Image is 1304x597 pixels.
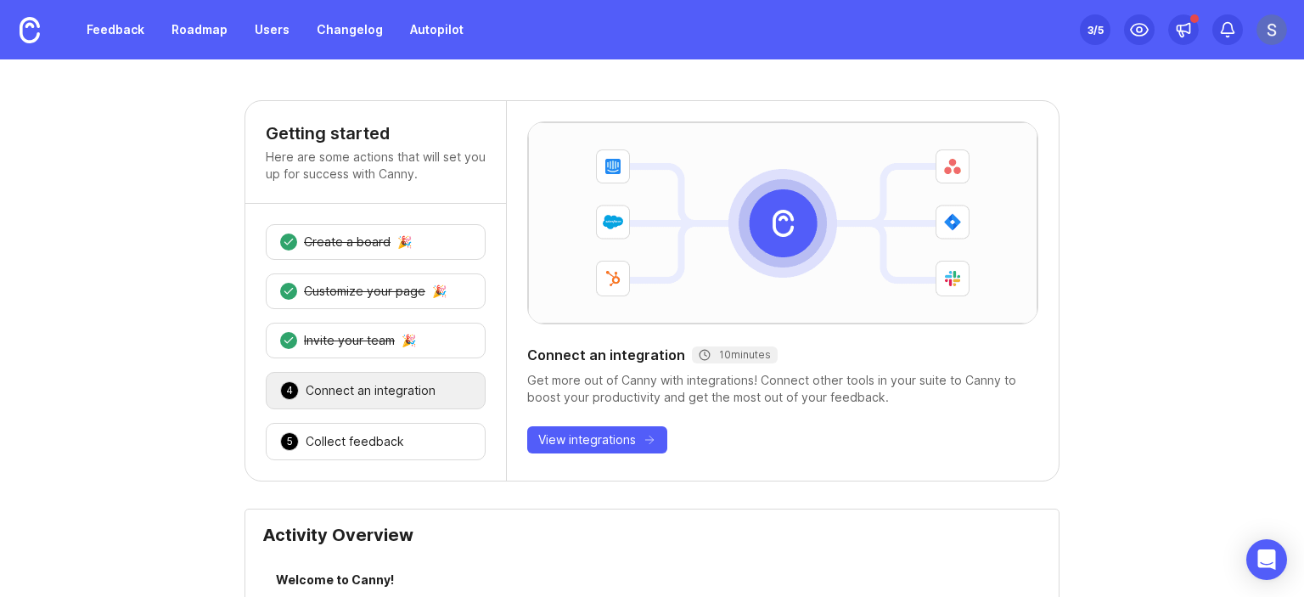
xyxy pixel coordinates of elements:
[1256,14,1287,45] img: Stas Ityakin
[699,348,771,362] div: 10 minutes
[528,122,1037,324] img: Canny integrates with a variety of tools including Salesforce, Intercom, Hubspot, Asana, and Github
[306,433,404,450] div: Collect feedback
[304,332,395,349] div: Invite your team
[527,345,1038,365] div: Connect an integration
[280,432,299,451] div: 5
[397,236,412,248] div: 🎉
[276,571,1028,594] div: Welcome to Canny!
[262,527,1042,557] div: Activity Overview
[432,285,447,297] div: 🎉
[304,234,391,251] div: Create a board
[527,426,667,453] button: View integrations
[400,14,474,45] a: Autopilot
[244,14,300,45] a: Users
[266,121,486,145] h4: Getting started
[266,149,486,183] p: Here are some actions that will set you up for success with Canny.
[161,14,238,45] a: Roadmap
[402,335,416,346] div: 🎉
[1246,539,1287,580] div: Open Intercom Messenger
[304,283,425,300] div: Customize your page
[538,431,636,448] span: View integrations
[1080,14,1110,45] button: 3/5
[20,17,40,43] img: Canny Home
[306,382,436,399] div: Connect an integration
[1088,18,1104,42] div: 3 /5
[280,381,299,400] div: 4
[76,14,155,45] a: Feedback
[527,372,1038,406] div: Get more out of Canny with integrations! Connect other tools in your suite to Canny to boost your...
[306,14,393,45] a: Changelog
